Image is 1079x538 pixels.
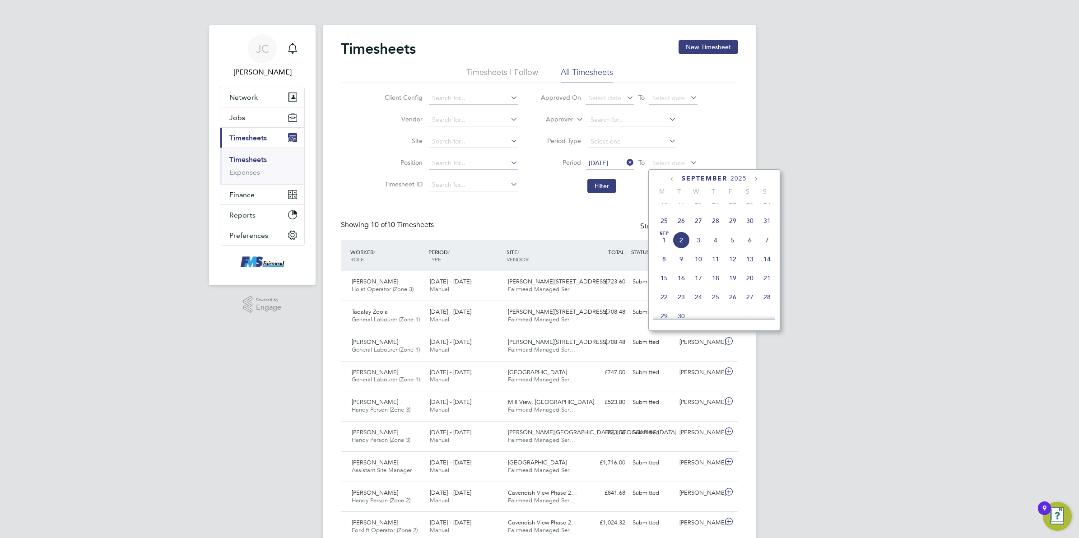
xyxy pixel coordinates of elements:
h2: Timesheets [341,40,416,58]
span: 4 [707,232,724,249]
span: Assistant Site Manager [352,466,412,474]
div: [PERSON_NAME] [676,425,723,440]
span: [PERSON_NAME][GEOGRAPHIC_DATA], [GEOGRAPHIC_DATA] [508,428,676,436]
span: Manual [430,346,449,353]
div: Submitted [629,425,676,440]
span: T [670,187,688,195]
div: Submitted [629,395,676,410]
span: Manual [430,526,449,534]
div: Submitted [629,515,676,530]
a: Go to home page [220,255,305,269]
span: 7 [758,232,776,249]
span: 29 [656,307,673,325]
span: 28 [758,288,776,306]
span: Fairmead Managed Ser… [508,285,575,293]
div: [PERSON_NAME] [676,455,723,470]
span: 29 [724,212,741,229]
span: 25 [707,288,724,306]
span: Forklift Operator (Zone 2) [352,526,418,534]
span: Fairmead Managed Ser… [508,436,575,444]
span: 8 [656,250,673,268]
span: 19 [724,269,741,287]
div: £873.00 [582,425,629,440]
label: Approver [533,115,573,124]
span: 18 [707,269,724,287]
div: Submitted [629,455,676,470]
nav: Main navigation [209,25,316,285]
span: To [636,157,647,168]
span: / [448,248,450,255]
div: Submitted [629,305,676,320]
span: 9 [673,250,690,268]
span: General Labourer (Zone 1) [352,315,420,323]
span: TYPE [428,255,441,263]
span: 27 [690,212,707,229]
button: Open Resource Center, 9 new notifications [1043,502,1072,531]
span: 1 [656,232,673,249]
span: 12 [724,250,741,268]
div: £841.68 [582,486,629,501]
span: ROLE [350,255,364,263]
div: Timesheets [220,148,304,184]
span: 28 [707,212,724,229]
div: Submitted [629,335,676,350]
label: Period Type [540,137,581,145]
div: £1,716.00 [582,455,629,470]
span: 5 [724,232,741,249]
button: Preferences [220,225,304,245]
div: [PERSON_NAME] [676,365,723,380]
span: [GEOGRAPHIC_DATA] [508,368,567,376]
span: Handy Person (Zone 2) [352,496,410,504]
span: 22 [656,288,673,306]
input: Select one [587,135,676,148]
label: Client Config [382,93,423,102]
span: [DATE] - [DATE] [430,489,471,496]
button: Finance [220,185,304,204]
span: [DATE] - [DATE] [430,398,471,406]
span: Manual [430,466,449,474]
span: [PERSON_NAME] [352,338,398,346]
li: All Timesheets [561,67,613,83]
span: [PERSON_NAME] [352,278,398,285]
span: Joanne Conway [220,67,305,78]
button: Reports [220,205,304,225]
span: Fairmead Managed Ser… [508,526,575,534]
span: Handy Person (Zone 3) [352,406,410,413]
span: [PERSON_NAME] [352,368,398,376]
span: 31 [758,212,776,229]
label: Period [540,158,581,167]
span: Tadalay Zoola [352,308,388,315]
span: [DATE] - [DATE] [430,459,471,466]
span: Cavendish View Phase 2… [508,489,577,496]
button: Jobs [220,107,304,127]
span: 10 of [371,220,387,229]
span: F [722,187,739,195]
span: 30 [741,212,758,229]
button: New Timesheet [679,40,738,54]
span: [PERSON_NAME][STREET_ADDRESS] [508,278,607,285]
span: JC [256,43,269,55]
span: 16 [673,269,690,287]
span: Preferences [229,231,268,240]
span: [DATE] [589,159,608,167]
span: General Labourer (Zone 1) [352,346,420,353]
div: Submitted [629,365,676,380]
span: 24 [690,288,707,306]
div: [PERSON_NAME] [676,515,723,530]
input: Search for... [429,179,518,191]
div: [PERSON_NAME] [676,486,723,501]
span: 13 [741,250,758,268]
div: Status [640,220,720,233]
span: 26 [673,212,690,229]
input: Search for... [429,157,518,170]
span: 10 Timesheets [371,220,434,229]
span: To [636,92,647,103]
a: Expenses [229,168,260,176]
span: 21 [758,269,776,287]
span: / [373,248,375,255]
span: 17 [690,269,707,287]
span: General Labourer (Zone 1) [352,376,420,383]
span: [PERSON_NAME] [352,459,398,466]
span: [PERSON_NAME][STREET_ADDRESS] [508,308,607,315]
a: Powered byEngage [243,296,282,313]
